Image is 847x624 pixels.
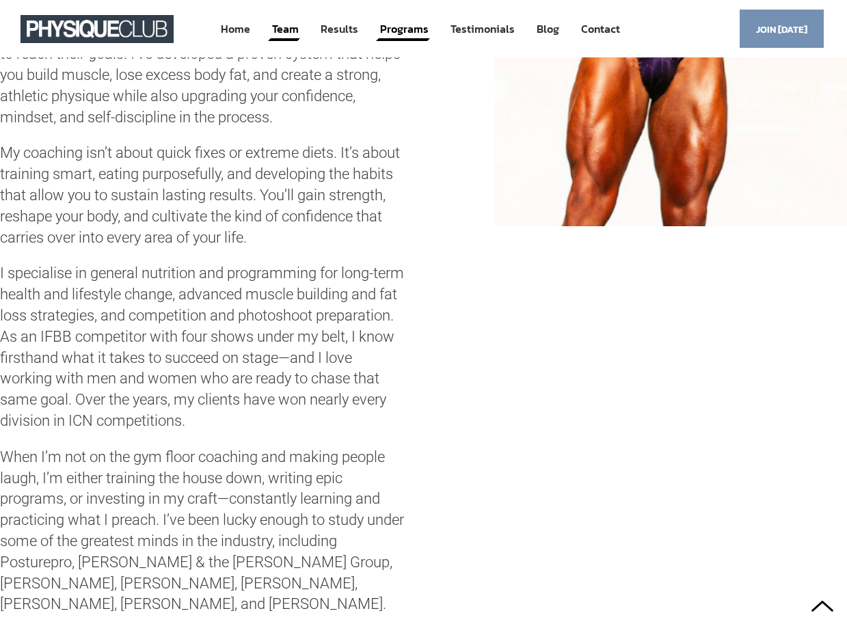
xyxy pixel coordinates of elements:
[219,16,252,42] a: Home
[535,16,561,42] a: Blog
[756,16,807,43] span: Join [DATE]
[449,16,516,42] a: Testimonials
[319,16,360,42] a: Results
[580,16,621,42] a: Contact
[379,16,430,42] a: Programs
[271,16,300,42] a: Team
[740,10,824,47] a: Join [DATE]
